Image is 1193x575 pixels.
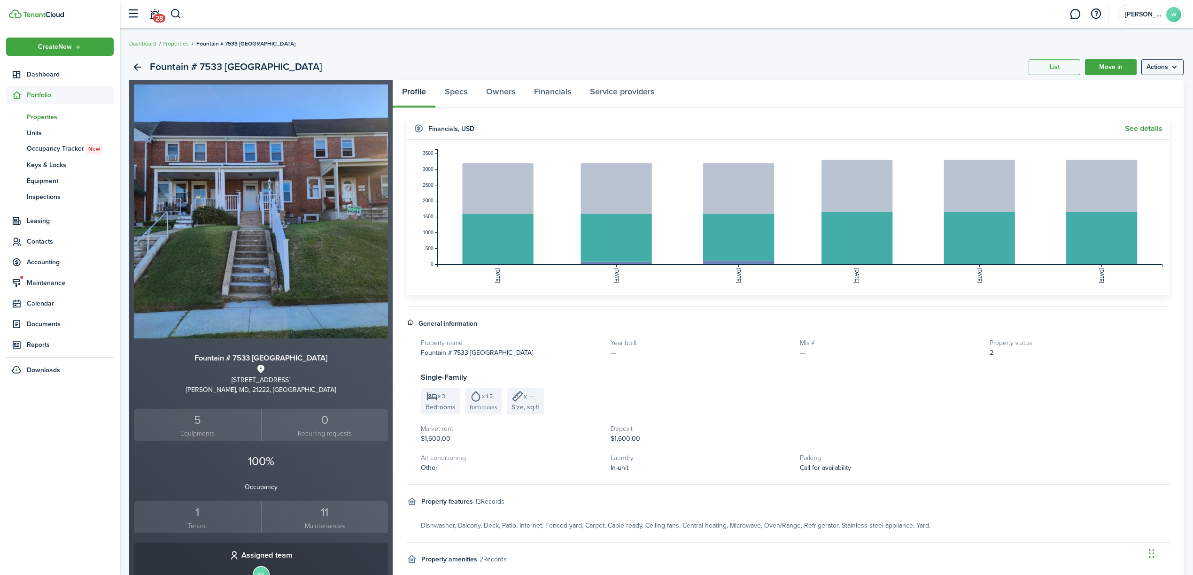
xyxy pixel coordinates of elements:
span: Occupancy Tracker [27,144,114,154]
h5: Property name [421,338,601,348]
a: Reports [6,336,114,354]
a: Inspections [6,189,114,205]
a: Equipment [6,173,114,189]
button: Search [170,6,182,22]
h5: Air conditioning [421,453,601,463]
a: Financials [525,80,581,108]
span: $1,600.00 [421,434,450,444]
span: Equipment [27,176,114,186]
div: Dishwasher, Balcony, Deck, Patio, Internet, Fenced yard, Carpet, Cable ready, Ceiling fans, Centr... [421,521,1170,530]
h4: Property features [421,497,473,506]
span: William [1125,11,1162,18]
span: Downloads [27,365,60,375]
span: Other [421,463,438,473]
span: $1,600.00 [611,434,640,444]
span: Documents [27,319,114,329]
h5: Year built [611,338,790,348]
tspan: 1500 [423,214,434,219]
a: 0 Recurring requests [261,409,388,441]
span: x 1.5 [482,393,493,399]
h5: Property status [990,338,1170,348]
a: Service providers [581,80,664,108]
h5: Parking [800,453,980,463]
tspan: 3000 [423,167,434,172]
a: Properties [163,39,189,48]
span: Dashboard [27,69,114,79]
span: Calendar [27,299,114,308]
button: Open menu [1141,59,1184,75]
span: Leasing [27,216,114,226]
tspan: [DATE] [1099,268,1104,283]
iframe: Chat Widget [1146,530,1193,575]
span: 2 [990,348,993,358]
tspan: 1000 [423,230,434,235]
div: 11 [264,504,386,521]
small: Tenant [136,521,259,531]
avatar-text: W [1166,7,1181,22]
a: 1Tenant [134,501,261,534]
h4: Financials , USD [428,124,474,134]
div: 5 [136,411,259,429]
span: Contacts [27,237,114,246]
small: Maintenances [264,521,386,531]
span: 28 [153,14,165,23]
tspan: [DATE] [854,268,860,283]
a: Dashboard [6,65,114,84]
menu-btn: Actions [1141,59,1184,75]
a: Occupancy TrackerNew [6,141,114,157]
div: 0 [264,411,386,429]
a: Notifications [146,2,163,26]
p: 100% [134,452,388,470]
a: Keys & Locks [6,157,114,173]
span: Inspections [27,192,114,202]
span: — [800,348,806,358]
span: Portfolio [27,90,114,100]
span: Maintenance [27,278,114,288]
span: In-unit [611,463,628,473]
h4: General information [418,319,477,329]
span: Call for availability [800,463,851,473]
h4: Property amenities [421,554,477,564]
span: Accounting [27,257,114,267]
a: Back [129,59,145,75]
p: Occupancy [134,482,388,492]
small: 13 Records [475,497,504,506]
h3: Single-Family [421,372,1170,383]
tspan: 0 [431,261,434,267]
h5: Mls # [800,338,980,348]
img: Property avatar [134,84,388,338]
a: Dashboard [129,39,156,48]
a: Properties [6,109,114,125]
a: Move in [1085,59,1137,75]
a: Specs [435,80,477,108]
span: — [611,348,616,358]
div: 1 [136,504,259,521]
span: Keys & Locks [27,160,114,170]
h5: Laundry [611,453,790,463]
span: x 3 [438,393,445,399]
span: x — [524,391,535,401]
span: New [88,145,100,153]
small: Recurring requests [264,429,386,438]
h3: Assigned team [241,550,293,561]
button: Open sidebar [124,5,142,23]
a: Units [6,125,114,141]
span: Properties [27,112,114,122]
span: Bedrooms [426,402,456,412]
h3: Fountain # 7533 [GEOGRAPHIC_DATA] [134,353,388,364]
a: List [1029,59,1080,75]
h2: Fountain # 7533 [GEOGRAPHIC_DATA] [150,59,322,75]
span: Size, sq.ft [511,402,539,412]
img: TenantCloud [23,12,64,17]
img: TenantCloud [9,9,22,18]
tspan: [DATE] [977,268,982,283]
tspan: 3500 [423,151,434,156]
tspan: [DATE] [614,268,619,283]
a: See details [1125,124,1162,133]
span: Bathrooms [470,403,497,412]
a: Messaging [1066,2,1084,26]
span: Fountain # 7533 [GEOGRAPHIC_DATA] [196,39,295,48]
span: Create New [38,44,72,50]
small: Equipments [136,429,259,438]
